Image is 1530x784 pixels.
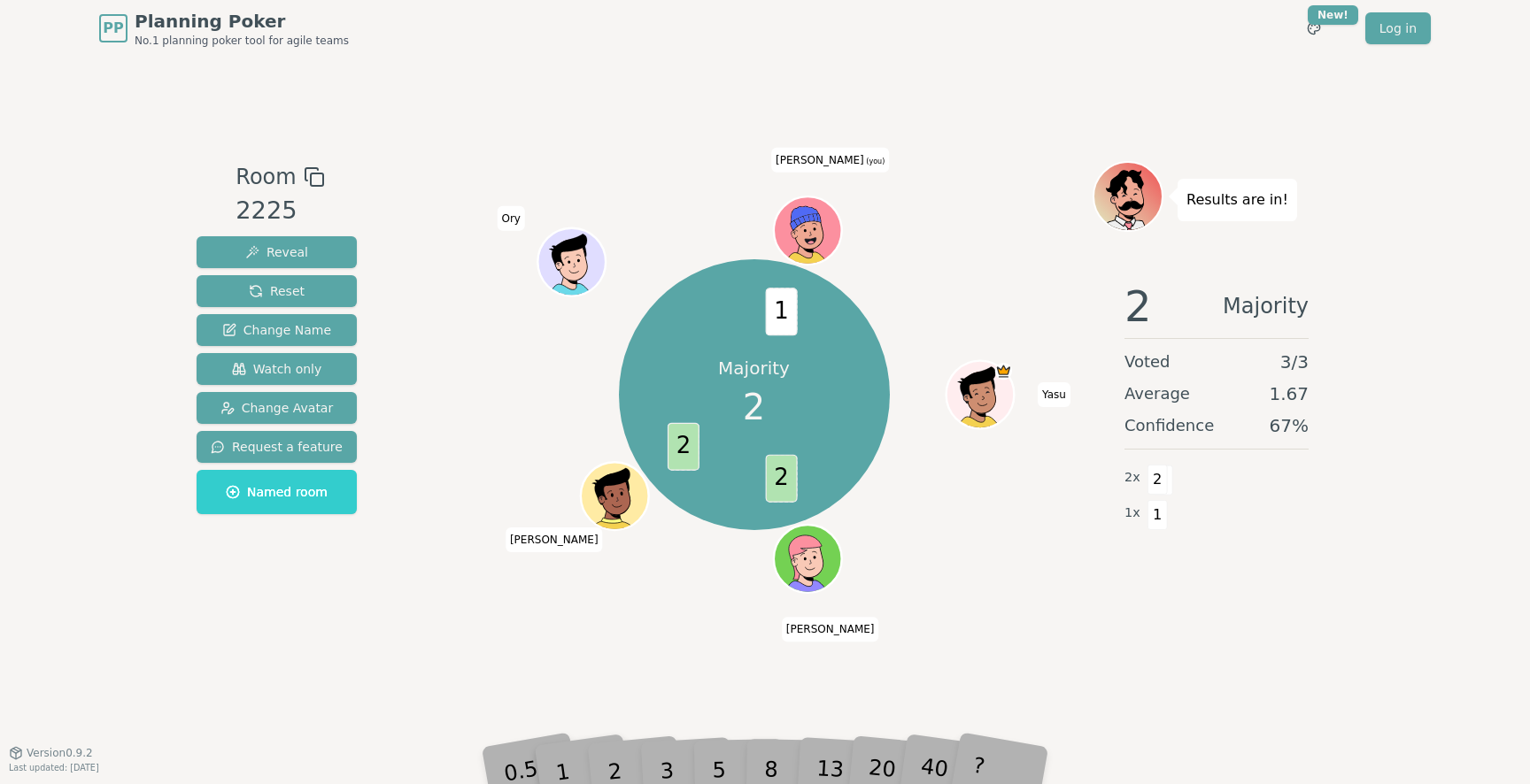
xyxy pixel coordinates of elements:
span: 1.67 [1269,381,1309,406]
span: Voted [1124,350,1171,374]
span: 2 [765,454,797,502]
button: Change Avatar [197,392,357,424]
p: Results are in! [1186,188,1288,212]
span: Named room [226,483,328,501]
span: Reveal [245,243,308,261]
div: 2225 [236,193,324,229]
a: Log in [1365,12,1431,44]
span: 1 [765,288,797,335]
button: Watch only [197,353,357,385]
span: Yasu is the host [994,363,1011,380]
span: 2 [667,422,699,470]
span: Watch only [232,360,322,378]
span: Click to change your name [497,206,524,231]
button: Request a feature [197,431,357,463]
button: Reveal [197,236,357,268]
button: Click to change your avatar [776,199,839,263]
span: 2 [1124,285,1152,327]
span: 1 [1147,500,1168,530]
span: Room [236,161,296,193]
span: Change Name [222,321,331,339]
span: Version 0.9.2 [27,746,93,760]
span: Click to change your name [506,527,603,552]
span: PP [103,18,123,39]
span: Average [1124,381,1190,406]
button: Reset [197,275,357,307]
span: Confidence [1124,413,1214,438]
span: (you) [864,158,885,165]
span: 67 % [1270,413,1309,438]
span: No.1 planning poker tool for agile teams [135,34,349,48]
a: PPPlanning PokerNo.1 planning poker tool for agile teams [99,9,349,48]
span: Click to change your name [1038,382,1070,407]
span: 3 / 3 [1280,350,1309,374]
span: Last updated: [DATE] [9,763,99,772]
span: 2 [743,380,765,434]
button: Version0.9.2 [9,746,93,760]
span: Click to change your name [771,148,889,173]
span: Reset [249,282,305,300]
span: 2 [1147,465,1168,495]
span: Change Avatar [220,399,334,417]
span: 1 x [1124,503,1140,523]
span: 2 x [1124,468,1140,488]
span: Click to change your name [782,617,879,642]
span: Request a feature [211,438,343,456]
p: Majority [718,356,790,380]
button: Change Name [197,314,357,346]
button: New! [1298,12,1330,44]
button: Named room [197,470,357,514]
span: Majority [1223,285,1309,327]
div: New! [1308,5,1358,25]
span: Planning Poker [135,9,349,34]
